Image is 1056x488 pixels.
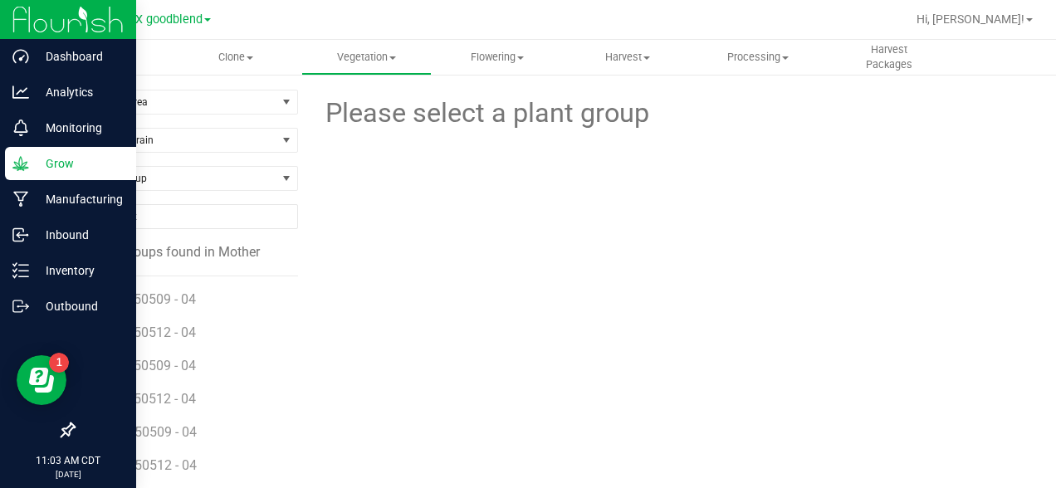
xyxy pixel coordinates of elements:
[12,191,29,207] inline-svg: Manufacturing
[29,118,129,138] p: Monitoring
[91,457,197,473] span: PNB - 250512 - 04
[91,358,196,373] span: HEA - 250509 - 04
[432,40,562,75] a: Flowering
[29,189,129,209] p: Manufacturing
[91,391,196,407] span: HEA - 250512 - 04
[17,355,66,405] iframe: Resource center
[693,40,824,75] a: Processing
[302,50,431,65] span: Vegetation
[171,50,300,65] span: Clone
[128,12,203,27] span: TX goodblend
[73,242,298,262] div: 6 groups found in Mother
[49,353,69,373] iframe: Resource center unread badge
[323,93,649,134] span: Please select a plant group
[29,154,129,173] p: Grow
[276,90,297,114] span: select
[917,12,1024,26] span: Hi, [PERSON_NAME]!
[563,50,692,65] span: Harvest
[12,262,29,279] inline-svg: Inventory
[29,225,129,245] p: Inbound
[12,48,29,65] inline-svg: Dashboard
[74,129,276,152] span: Filter by Strain
[7,468,129,481] p: [DATE]
[12,84,29,100] inline-svg: Analytics
[12,298,29,315] inline-svg: Outbound
[74,90,276,114] span: Filter by Area
[170,40,301,75] a: Clone
[562,40,692,75] a: Harvest
[824,42,953,72] span: Harvest Packages
[7,453,129,468] p: 11:03 AM CDT
[29,46,129,66] p: Dashboard
[29,82,129,102] p: Analytics
[91,325,196,340] span: DEA - 250512 - 04
[29,296,129,316] p: Outbound
[29,261,129,281] p: Inventory
[12,227,29,243] inline-svg: Inbound
[433,50,561,65] span: Flowering
[301,40,432,75] a: Vegetation
[694,50,823,65] span: Processing
[74,205,297,228] input: NO DATA FOUND
[12,155,29,172] inline-svg: Grow
[12,120,29,136] inline-svg: Monitoring
[824,40,954,75] a: Harvest Packages
[74,167,276,190] span: Find a Group
[91,291,196,307] span: DEA - 250509 - 04
[91,424,197,440] span: PNB - 250509 - 04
